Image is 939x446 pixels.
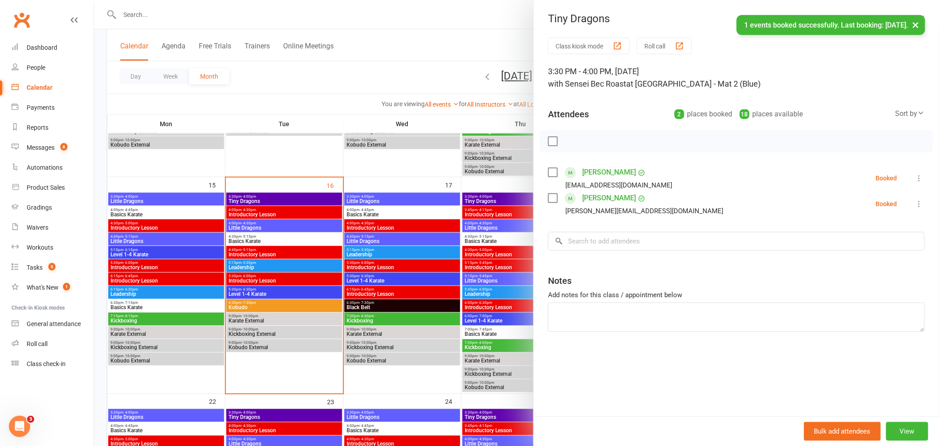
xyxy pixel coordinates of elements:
[12,354,94,374] a: Class kiosk mode
[12,178,94,198] a: Product Sales
[12,158,94,178] a: Automations
[27,340,47,347] div: Roll call
[548,108,589,120] div: Attendees
[27,204,52,211] div: Gradings
[27,264,43,271] div: Tasks
[27,44,57,51] div: Dashboard
[876,201,897,207] div: Booked
[11,9,33,31] a: Clubworx
[27,360,66,367] div: Class check-in
[12,238,94,258] a: Workouts
[12,118,94,138] a: Reports
[27,144,55,151] div: Messages
[27,84,52,91] div: Calendar
[27,224,48,231] div: Waivers
[582,165,636,179] a: [PERSON_NAME]
[27,124,48,131] div: Reports
[548,290,925,300] div: Add notes for this class / appointment below
[27,416,34,423] span: 3
[804,422,881,441] button: Bulk add attendees
[548,79,626,88] span: with Sensei Bec Roast
[60,143,67,151] span: 8
[548,38,630,54] button: Class kiosk mode
[548,275,572,287] div: Notes
[27,104,55,111] div: Payments
[12,98,94,118] a: Payments
[27,320,81,327] div: General attendance
[63,283,70,291] span: 1
[886,422,928,441] button: View
[27,184,65,191] div: Product Sales
[12,314,94,334] a: General attendance kiosk mode
[565,205,723,217] div: [PERSON_NAME][EMAIL_ADDRESS][DOMAIN_NAME]
[626,79,761,88] span: at [GEOGRAPHIC_DATA] - Mat 2 (Blue)
[548,232,925,251] input: Search to add attendees
[582,191,636,205] a: [PERSON_NAME]
[12,38,94,58] a: Dashboard
[12,218,94,238] a: Waivers
[740,108,803,120] div: places available
[48,263,55,271] span: 5
[637,38,692,54] button: Roll call
[675,109,684,119] div: 2
[12,258,94,278] a: Tasks 5
[27,64,45,71] div: People
[908,15,924,34] button: ×
[12,58,94,78] a: People
[737,15,925,35] div: 1 events booked successfully. Last booking: [DATE].
[548,65,925,90] div: 3:30 PM - 4:00 PM, [DATE]
[12,198,94,218] a: Gradings
[565,179,672,191] div: [EMAIL_ADDRESS][DOMAIN_NAME]
[740,109,750,119] div: 18
[12,278,94,298] a: What's New1
[9,416,30,437] iframe: Intercom live chat
[27,164,63,171] div: Automations
[876,175,897,181] div: Booked
[534,12,939,25] div: Tiny Dragons
[896,108,925,119] div: Sort by
[12,78,94,98] a: Calendar
[12,334,94,354] a: Roll call
[27,244,53,251] div: Workouts
[12,138,94,158] a: Messages 8
[27,284,59,291] div: What's New
[675,108,733,120] div: places booked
